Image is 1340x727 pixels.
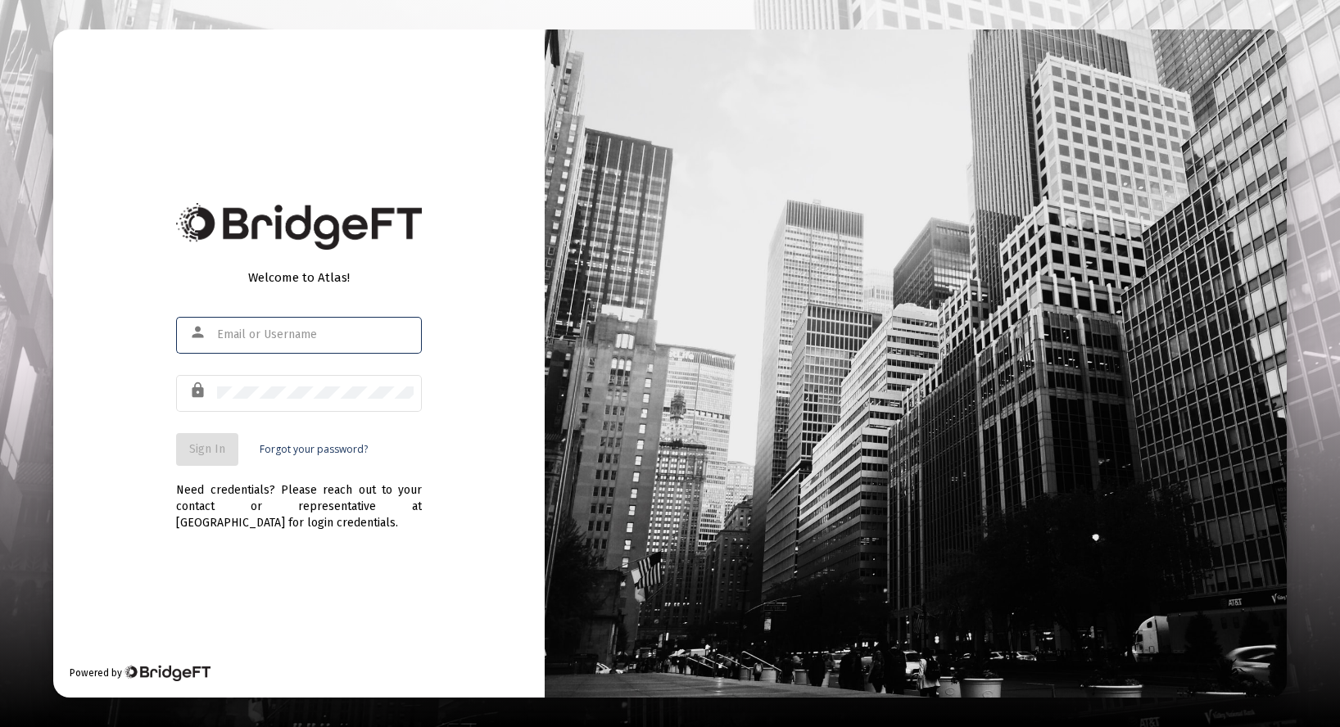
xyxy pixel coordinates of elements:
div: Powered by [70,665,210,681]
mat-icon: person [189,323,209,342]
img: Bridge Financial Technology Logo [124,665,210,681]
span: Sign In [189,442,225,456]
button: Sign In [176,433,238,466]
div: Welcome to Atlas! [176,269,422,286]
a: Forgot your password? [260,441,368,458]
div: Need credentials? Please reach out to your contact or representative at [GEOGRAPHIC_DATA] for log... [176,466,422,531]
img: Bridge Financial Technology Logo [176,203,422,250]
mat-icon: lock [189,381,209,400]
input: Email or Username [217,328,414,341]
